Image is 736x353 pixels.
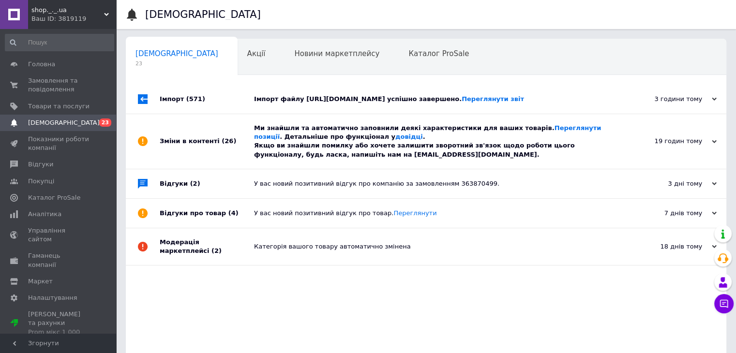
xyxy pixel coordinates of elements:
[254,242,620,251] div: Категорія вашого товару автоматично змінена
[254,179,620,188] div: У вас новий позитивний відгук про компанію за замовленням 363870499.
[28,328,90,337] div: Prom мікс 1 000
[160,199,254,228] div: Відгуки про товар
[135,49,218,58] span: [DEMOGRAPHIC_DATA]
[714,294,734,313] button: Чат з покупцем
[28,277,53,286] span: Маркет
[294,49,379,58] span: Новини маркетплейсу
[620,95,717,103] div: 3 години тому
[28,226,90,244] span: Управління сайтом
[99,118,111,127] span: 23
[211,247,222,254] span: (2)
[408,49,469,58] span: Каталог ProSale
[254,124,620,159] div: Ми знайшли та автоматично заповнили деякі характеристики для ваших товарів. . Детальніше про функ...
[228,209,239,217] span: (4)
[620,242,717,251] div: 18 днів тому
[28,310,90,337] span: [PERSON_NAME] та рахунки
[5,34,114,51] input: Пошук
[222,137,236,145] span: (26)
[28,177,54,186] span: Покупці
[395,133,423,140] a: довідці
[28,60,55,69] span: Головна
[31,15,116,23] div: Ваш ID: 3819119
[462,95,524,103] a: Переглянути звіт
[620,209,717,218] div: 7 днів тому
[135,60,218,67] span: 23
[254,95,620,103] div: Імпорт файлу [URL][DOMAIN_NAME] успішно завершено.
[186,95,205,103] span: (571)
[28,102,90,111] span: Товари та послуги
[620,137,717,146] div: 19 годин тому
[620,179,717,188] div: 3 дні тому
[28,193,80,202] span: Каталог ProSale
[28,294,77,302] span: Налаштування
[160,228,254,265] div: Модерація маркетплейсі
[160,169,254,198] div: Відгуки
[28,210,61,219] span: Аналітика
[28,135,90,152] span: Показники роботи компанії
[160,85,254,114] div: Імпорт
[247,49,266,58] span: Акції
[145,9,261,20] h1: [DEMOGRAPHIC_DATA]
[393,209,436,217] a: Переглянути
[28,76,90,94] span: Замовлення та повідомлення
[160,114,254,169] div: Зміни в контенті
[31,6,104,15] span: shop._._.ua
[28,251,90,269] span: Гаманець компанії
[28,160,53,169] span: Відгуки
[28,118,100,127] span: [DEMOGRAPHIC_DATA]
[254,209,620,218] div: У вас новий позитивний відгук про товар.
[190,180,200,187] span: (2)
